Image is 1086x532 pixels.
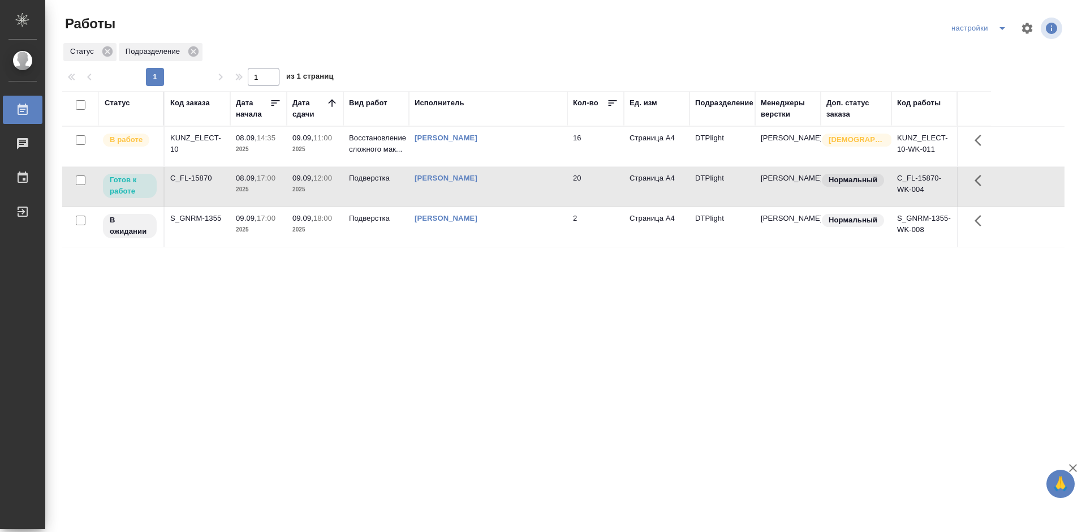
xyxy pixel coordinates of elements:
[624,207,689,247] td: Страница А4
[292,97,326,120] div: Дата сдачи
[102,173,158,199] div: Исполнитель может приступить к работе
[415,134,477,142] a: [PERSON_NAME]
[761,132,815,144] p: [PERSON_NAME]
[110,174,150,197] p: Готов к работе
[567,127,624,166] td: 16
[689,207,755,247] td: DTPlight
[761,173,815,184] p: [PERSON_NAME]
[630,97,657,109] div: Ед. изм
[761,97,815,120] div: Менеджеры верстки
[292,174,313,182] p: 09.09,
[313,174,332,182] p: 12:00
[567,207,624,247] td: 2
[689,127,755,166] td: DTPlight
[119,43,202,61] div: Подразделение
[689,167,755,207] td: DTPlight
[292,134,313,142] p: 09.09,
[1014,15,1041,42] span: Настроить таблицу
[349,97,387,109] div: Вид работ
[897,97,941,109] div: Код работы
[1051,472,1070,496] span: 🙏
[292,224,338,235] p: 2025
[968,127,995,154] button: Здесь прячутся важные кнопки
[1046,470,1075,498] button: 🙏
[968,207,995,234] button: Здесь прячутся важные кнопки
[70,46,98,57] p: Статус
[415,174,477,182] a: [PERSON_NAME]
[891,207,957,247] td: S_GNRM-1355-WK-008
[891,167,957,207] td: C_FL-15870-WK-004
[236,134,257,142] p: 08.09,
[236,224,281,235] p: 2025
[826,97,886,120] div: Доп. статус заказа
[102,213,158,239] div: Исполнитель назначен, приступать к работе пока рано
[349,132,403,155] p: Восстановление сложного мак...
[624,127,689,166] td: Страница А4
[286,70,334,86] span: из 1 страниц
[110,214,150,237] p: В ожидании
[102,132,158,148] div: Исполнитель выполняет работу
[62,15,115,33] span: Работы
[968,167,995,194] button: Здесь прячутся важные кнопки
[236,97,270,120] div: Дата начала
[292,184,338,195] p: 2025
[313,134,332,142] p: 11:00
[110,134,143,145] p: В работе
[292,214,313,222] p: 09.09,
[949,19,1014,37] div: split button
[236,174,257,182] p: 08.09,
[63,43,117,61] div: Статус
[257,174,275,182] p: 17:00
[695,97,753,109] div: Подразделение
[126,46,184,57] p: Подразделение
[170,173,225,184] div: C_FL-15870
[257,214,275,222] p: 17:00
[349,213,403,224] p: Подверстка
[236,144,281,155] p: 2025
[105,97,130,109] div: Статус
[573,97,598,109] div: Кол-во
[415,214,477,222] a: [PERSON_NAME]
[891,127,957,166] td: KUNZ_ELECT-10-WK-011
[624,167,689,207] td: Страница А4
[567,167,624,207] td: 20
[313,214,332,222] p: 18:00
[236,214,257,222] p: 09.09,
[761,213,815,224] p: [PERSON_NAME]
[170,97,210,109] div: Код заказа
[236,184,281,195] p: 2025
[829,134,885,145] p: [DEMOGRAPHIC_DATA]
[170,213,225,224] div: S_GNRM-1355
[292,144,338,155] p: 2025
[349,173,403,184] p: Подверстка
[415,97,464,109] div: Исполнитель
[1041,18,1065,39] span: Посмотреть информацию
[829,174,877,186] p: Нормальный
[829,214,877,226] p: Нормальный
[170,132,225,155] div: KUNZ_ELECT-10
[257,134,275,142] p: 14:35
